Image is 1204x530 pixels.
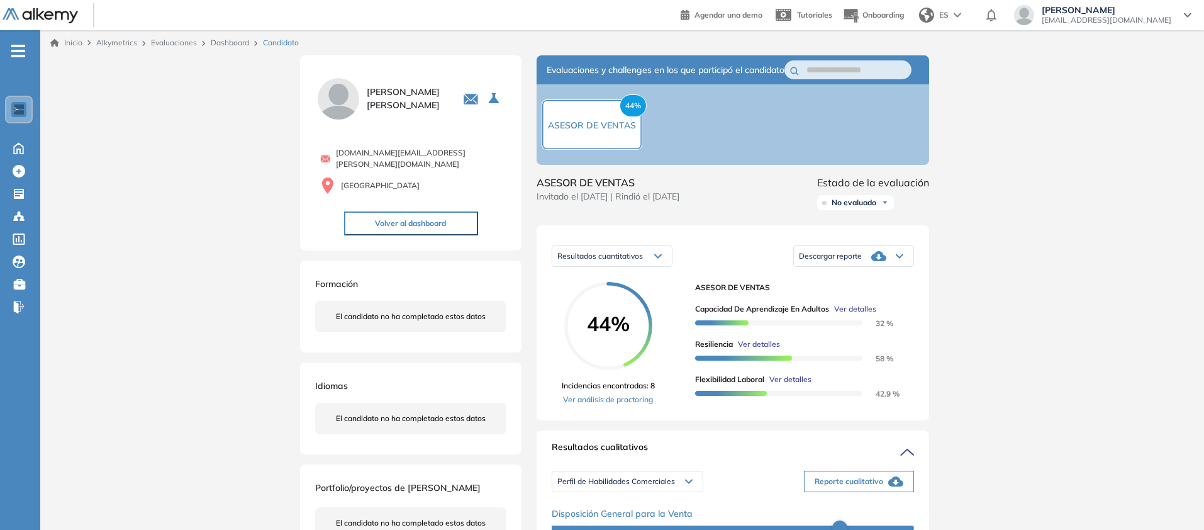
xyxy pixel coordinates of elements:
span: Incidencias encontradas: 8 [562,380,655,392]
a: Dashboard [211,38,249,47]
span: Candidato [263,37,299,48]
span: No evaluado [832,198,876,208]
span: 44% [564,313,652,334]
button: Seleccione la evaluación activa [484,87,506,110]
span: Disposición General para la Venta [552,507,693,521]
span: 58 % [861,354,893,363]
button: Ver detalles [733,339,780,350]
span: 44% [620,94,647,117]
span: El candidato no ha completado estos datos [336,413,486,424]
span: Portfolio/proyectos de [PERSON_NAME] [315,482,481,493]
span: Evaluaciones y challenges en los que participó el candidato [547,64,784,77]
a: Ver análisis de proctoring [562,394,655,405]
span: ASESOR DE VENTAS [548,120,636,131]
img: PROFILE_MENU_LOGO_USER [315,76,362,122]
span: [PERSON_NAME] [PERSON_NAME] [367,86,448,112]
span: Agendar una demo [694,10,762,20]
span: Capacidad de Aprendizaje en Adultos [695,303,829,315]
span: Invitado el [DATE] | Rindió el [DATE] [537,190,679,203]
span: 32 % [861,319,893,328]
span: Perfil de Habilidades Comerciales [557,476,675,487]
button: Reporte cualitativo [804,471,914,492]
span: Descargar reporte [799,251,862,261]
img: Logo [3,8,78,24]
span: Formación [315,278,358,290]
span: Tutoriales [797,10,832,20]
span: [DOMAIN_NAME][EMAIL_ADDRESS][PERSON_NAME][DOMAIN_NAME] [336,147,506,170]
span: ES [939,9,949,21]
span: Resultados cualitativos [552,441,648,461]
img: Ícono de flecha [881,199,889,206]
span: ASESOR DE VENTAS [537,175,679,190]
span: Ver detalles [834,303,876,315]
img: https://assets.alkemy.org/workspaces/1802/d452bae4-97f6-47ab-b3bf-1c40240bc960.jpg [14,104,24,115]
span: Resultados cuantitativos [557,251,643,261]
img: world [919,8,934,23]
span: Onboarding [862,10,904,20]
span: 42.9 % [861,389,900,398]
img: arrow [954,13,961,18]
span: Ver detalles [738,339,780,350]
a: Evaluaciones [151,38,197,47]
span: Idiomas [315,380,348,392]
span: ASESOR DE VENTAS [695,282,904,293]
span: Flexibilidad Laboral [695,374,764,385]
span: Reporte cualitativo [815,476,883,487]
span: Ver detalles [769,374,811,385]
span: [GEOGRAPHIC_DATA] [341,180,420,191]
button: Volver al dashboard [344,211,478,235]
span: El candidato no ha completado estos datos [336,311,486,322]
span: Estado de la evaluación [817,175,929,190]
a: Inicio [50,37,82,48]
i: - [11,50,25,52]
span: [PERSON_NAME] [1042,5,1171,15]
span: Resiliencia [695,339,733,350]
a: Agendar una demo [681,6,762,21]
span: El candidato no ha completado estos datos [336,517,486,529]
span: [EMAIL_ADDRESS][DOMAIN_NAME] [1042,15,1171,25]
button: Ver detalles [829,303,876,315]
span: Alkymetrics [96,38,137,47]
button: Ver detalles [764,374,811,385]
button: Onboarding [842,2,904,29]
